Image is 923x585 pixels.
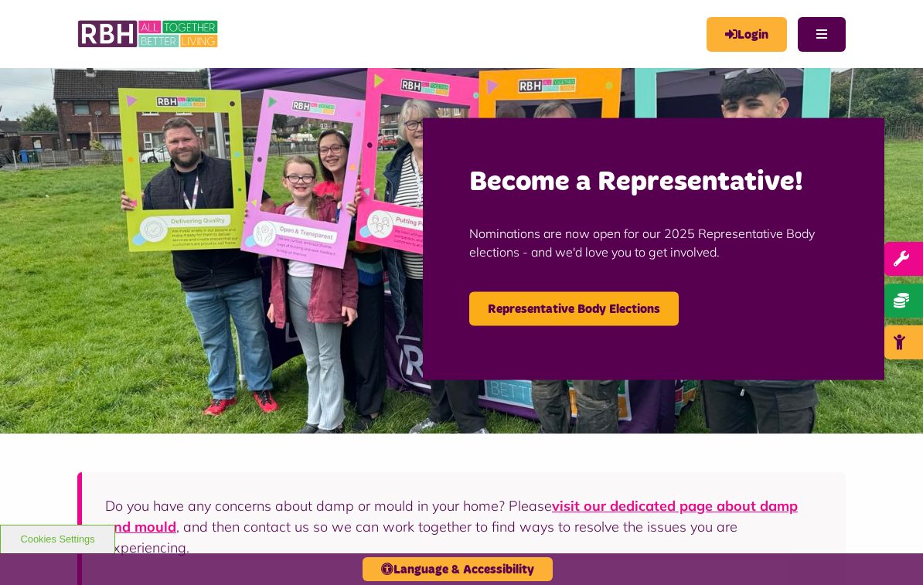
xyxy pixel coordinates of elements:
h2: Become a Representative! [469,165,838,201]
p: Do you have any concerns about damp or mould in your home? Please , and then contact us so we can... [105,495,823,558]
button: Language & Accessibility [363,557,553,581]
a: MyRBH [707,17,787,52]
img: RBH [77,15,220,53]
a: Representative Body Elections [469,292,679,326]
iframe: Netcall Web Assistant for live chat [853,515,923,585]
p: Nominations are now open for our 2025 Representative Body elections - and we'd love you to get in... [469,201,838,284]
button: Navigation [798,17,846,52]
